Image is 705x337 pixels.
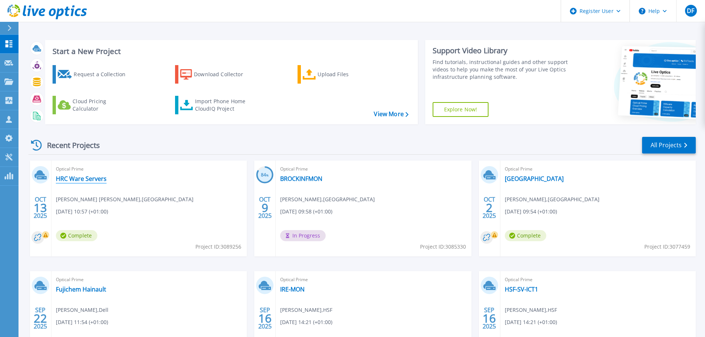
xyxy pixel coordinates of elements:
[280,175,322,182] a: BROCKINFMON
[505,306,557,314] span: [PERSON_NAME] , HSF
[280,165,467,173] span: Optical Prime
[505,318,557,326] span: [DATE] 14:21 (+01:00)
[194,67,253,82] div: Download Collector
[318,67,377,82] div: Upload Files
[28,136,110,154] div: Recent Projects
[420,243,466,251] span: Project ID: 3085330
[56,318,108,326] span: [DATE] 11:54 (+01:00)
[298,65,380,84] a: Upload Files
[53,65,135,84] a: Request a Collection
[644,243,690,251] span: Project ID: 3077459
[258,194,272,221] div: OCT 2025
[266,173,269,177] span: %
[56,165,242,173] span: Optical Prime
[505,195,600,203] span: [PERSON_NAME] , [GEOGRAPHIC_DATA]
[34,315,47,321] span: 22
[483,315,496,321] span: 16
[262,205,268,211] span: 9
[258,305,272,332] div: SEP 2025
[374,111,408,118] a: View More
[56,286,106,293] a: Fujichem Hainault
[505,175,564,182] a: [GEOGRAPHIC_DATA]
[505,276,691,284] span: Optical Prime
[195,98,253,112] div: Import Phone Home CloudIQ Project
[56,306,108,314] span: [PERSON_NAME] , Dell
[433,58,571,81] div: Find tutorials, instructional guides and other support videos to help you make the most of your L...
[505,208,557,216] span: [DATE] 09:54 (+01:00)
[433,102,489,117] a: Explore Now!
[56,230,97,241] span: Complete
[687,8,694,14] span: DF
[258,315,272,321] span: 16
[56,208,108,216] span: [DATE] 10:57 (+01:00)
[53,47,408,55] h3: Start a New Project
[280,276,467,284] span: Optical Prime
[433,46,571,55] div: Support Video Library
[505,165,691,173] span: Optical Prime
[256,171,273,179] h3: 84
[505,286,538,293] a: HSF-SV-ICT1
[280,230,326,241] span: In Progress
[33,305,47,332] div: SEP 2025
[280,195,375,203] span: [PERSON_NAME] , [GEOGRAPHIC_DATA]
[33,194,47,221] div: OCT 2025
[74,67,133,82] div: Request a Collection
[56,276,242,284] span: Optical Prime
[73,98,132,112] div: Cloud Pricing Calculator
[280,286,305,293] a: IRE-MON
[482,194,496,221] div: OCT 2025
[642,137,696,154] a: All Projects
[53,96,135,114] a: Cloud Pricing Calculator
[280,318,332,326] span: [DATE] 14:21 (+01:00)
[486,205,493,211] span: 2
[56,195,194,203] span: [PERSON_NAME] [PERSON_NAME] , [GEOGRAPHIC_DATA]
[175,65,258,84] a: Download Collector
[280,208,332,216] span: [DATE] 09:58 (+01:00)
[482,305,496,332] div: SEP 2025
[280,306,332,314] span: [PERSON_NAME] , HSF
[195,243,241,251] span: Project ID: 3089256
[56,175,107,182] a: HRC Ware Servers
[505,230,546,241] span: Complete
[34,205,47,211] span: 13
